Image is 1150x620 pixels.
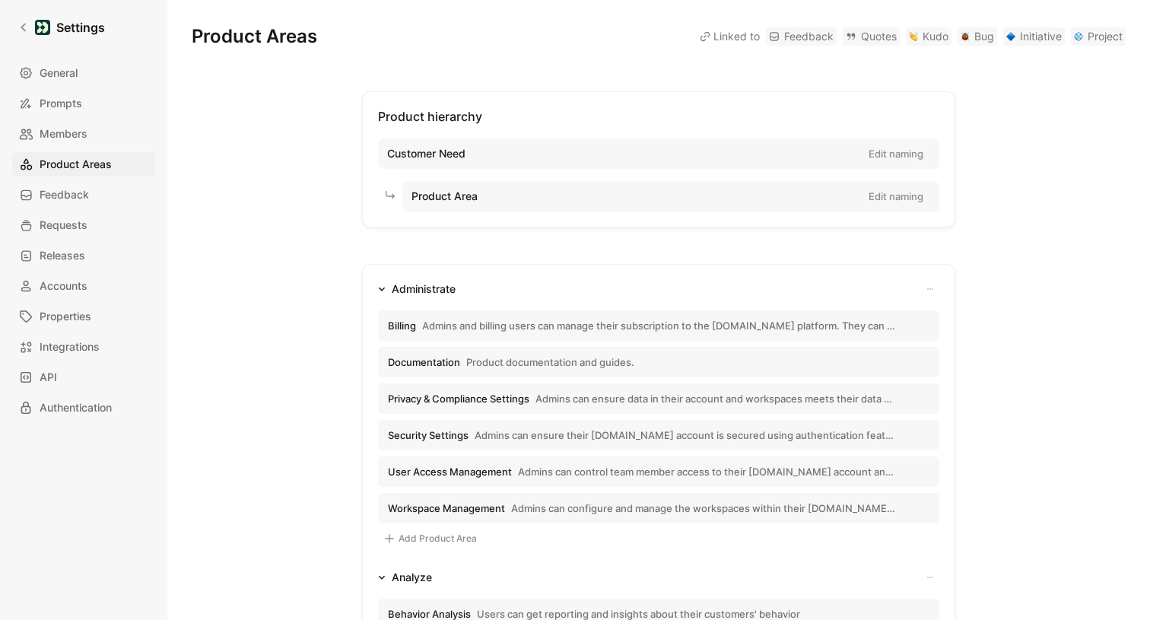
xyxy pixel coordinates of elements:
button: User Access ManagementAdmins can control team member access to their [DOMAIN_NAME] account and wo... [378,456,939,487]
a: General [12,61,155,85]
a: Prompts [12,91,155,116]
button: Analyze [372,568,438,587]
button: Security SettingsAdmins can ensure their [DOMAIN_NAME] account is secured using authentication fe... [378,420,939,450]
button: Administrate [372,280,462,298]
span: Members [40,125,87,143]
div: Administrate [392,280,456,298]
button: Edit naming [862,143,930,164]
div: Linked to [700,27,760,46]
h1: Product Areas [192,24,317,49]
span: Releases [40,246,85,265]
a: Feedback [766,27,837,46]
img: 👏 [909,32,918,41]
button: Add Product Area [378,529,482,548]
span: Billing [388,319,416,332]
span: Documentation [388,355,460,369]
span: Admins can configure and manage the workspaces within their [DOMAIN_NAME] account. Workspaces are... [511,501,896,515]
span: Product hierarchy [378,109,482,124]
img: 💠 [1074,32,1083,41]
span: Feedback [40,186,89,204]
a: Requests [12,213,155,237]
a: Product Areas [12,152,155,176]
a: 👏Kudo [906,27,951,46]
span: Admins and billing users can manage their subscription to the [DOMAIN_NAME] platform. They can vi... [422,319,896,332]
span: Admins can ensure data in their account and workspaces meets their data privacy requirements. Thi... [535,392,896,405]
div: Analyze [392,568,432,587]
span: User Access Management [388,465,512,479]
img: 🐞 [961,32,970,41]
h1: Settings [56,18,105,37]
span: Product Areas [40,155,112,173]
a: Integrations [12,335,155,359]
a: Feedback [12,183,155,207]
span: Admins can ensure their [DOMAIN_NAME] account is secured using authentication features including ... [475,428,896,442]
a: Quotes [843,27,900,46]
button: Privacy & Compliance SettingsAdmins can ensure data in their account and workspaces meets their d... [378,383,939,414]
a: 🔷Initiative [1003,27,1065,46]
span: Workspace Management [388,501,505,515]
a: Authentication [12,396,155,420]
span: API [40,368,57,386]
button: Workspace ManagementAdmins can configure and manage the workspaces within their [DOMAIN_NAME] acc... [378,493,939,523]
a: API [12,365,155,389]
button: Edit naming [862,186,930,207]
span: Accounts [40,277,87,295]
span: Admins can control team member access to their [DOMAIN_NAME] account and workspaces using roles a... [518,465,896,479]
a: Properties [12,304,155,329]
span: Requests [40,216,87,234]
span: Security Settings [388,428,469,442]
a: 🐞Bug [958,27,997,46]
span: Prompts [40,94,82,113]
span: Product Area [411,187,478,205]
span: Authentication [40,399,112,417]
a: 💠Project [1071,27,1126,46]
span: General [40,64,78,82]
span: Integrations [40,338,100,356]
span: Privacy & Compliance Settings [388,392,529,405]
a: Members [12,122,155,146]
a: Releases [12,243,155,268]
button: BillingAdmins and billing users can manage their subscription to the [DOMAIN_NAME] platform. They... [378,310,939,341]
a: Settings [12,12,111,43]
span: Product documentation and guides. [466,355,634,369]
span: Properties [40,307,91,326]
a: Accounts [12,274,155,298]
span: Customer Need [387,145,465,163]
img: 🔷 [1006,32,1015,41]
button: DocumentationProduct documentation and guides. [378,347,939,377]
